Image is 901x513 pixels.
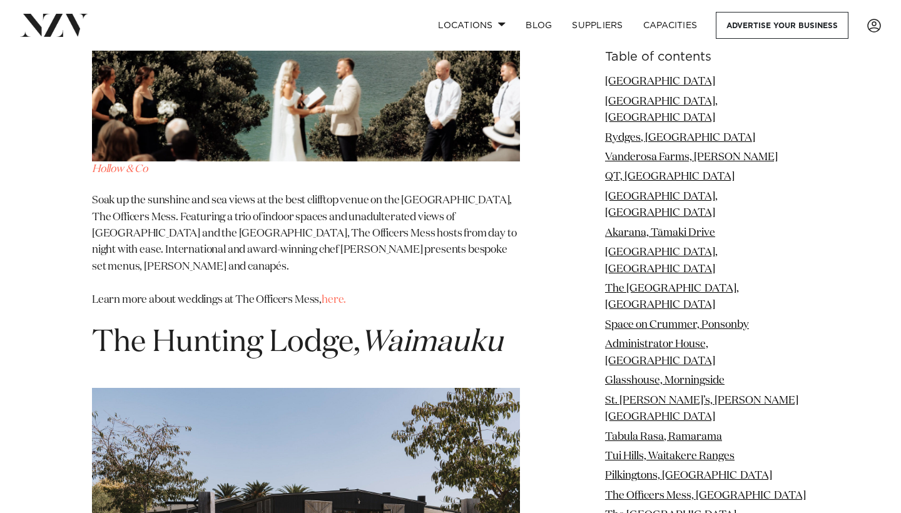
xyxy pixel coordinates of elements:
[605,470,772,481] a: Pilkingtons, [GEOGRAPHIC_DATA]
[605,339,715,366] a: Administrator House, [GEOGRAPHIC_DATA]
[360,328,503,358] em: Waimauku
[605,228,715,238] a: Akarana, Tāmaki Drive
[322,295,346,305] a: here.
[605,247,718,274] a: [GEOGRAPHIC_DATA], [GEOGRAPHIC_DATA]
[716,12,848,39] a: Advertise your business
[605,375,725,386] a: Glasshouse, Morningside
[605,451,735,462] a: Tui Hills, Waitakere Ranges
[92,164,148,175] a: Hollow & Co
[516,12,562,39] a: BLOG
[605,320,749,330] a: Space on Crummer, Ponsonby
[428,12,516,39] a: Locations
[605,171,735,182] a: QT, [GEOGRAPHIC_DATA]
[20,14,88,36] img: nzv-logo.png
[605,76,715,87] a: [GEOGRAPHIC_DATA]
[633,12,708,39] a: Capacities
[605,152,778,163] a: Vanderosa Farms, [PERSON_NAME]
[605,132,755,143] a: Rydges, [GEOGRAPHIC_DATA]
[605,96,718,123] a: [GEOGRAPHIC_DATA], [GEOGRAPHIC_DATA]
[605,431,722,442] a: Tabula Rasa, Ramarama
[605,395,798,422] a: St. [PERSON_NAME]’s, [PERSON_NAME][GEOGRAPHIC_DATA]
[92,328,503,358] span: The Hunting Lodge,
[605,283,739,310] a: The [GEOGRAPHIC_DATA], [GEOGRAPHIC_DATA]
[92,193,520,308] p: Soak up the sunshine and sea views at the best clifftop venue on the [GEOGRAPHIC_DATA], The Offic...
[605,51,809,64] h6: Table of contents
[605,191,718,218] a: [GEOGRAPHIC_DATA], [GEOGRAPHIC_DATA]
[605,490,806,501] a: The Officers Mess, [GEOGRAPHIC_DATA]
[562,12,633,39] a: SUPPLIERS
